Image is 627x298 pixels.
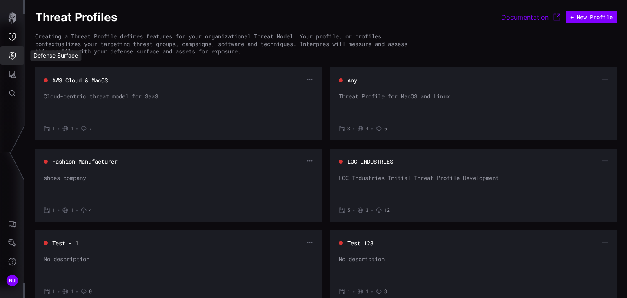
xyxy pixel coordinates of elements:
[347,239,374,247] button: Test 123
[9,276,16,285] span: NJ
[71,125,73,132] span: 1
[35,10,501,24] h1: Threat Profiles
[52,76,108,85] button: AWS Cloud & MacOS
[347,207,350,213] span: 5
[339,93,609,117] div: Threat Profile for MacOS and Linux
[30,50,81,61] div: Defense Surface
[57,288,60,295] span: •
[89,207,92,213] span: 4
[384,207,390,213] span: 12
[339,174,609,199] div: LOC Industries Initial Threat Profile Development
[352,125,355,132] span: •
[366,207,369,213] span: 3
[52,288,55,295] span: 1
[352,288,355,295] span: •
[71,288,73,295] span: 1
[347,158,394,166] button: LOC INDUSTRIES
[76,125,78,132] span: •
[352,207,355,213] span: •
[57,207,60,213] span: •
[347,288,350,295] span: 1
[76,288,78,295] span: •
[57,125,60,132] span: •
[52,207,55,213] span: 1
[52,125,55,132] span: 1
[44,174,313,199] div: shoes company
[0,271,24,290] button: NJ
[44,256,313,280] div: No description
[371,207,374,213] span: •
[89,125,92,132] span: 7
[366,125,369,132] span: 4
[89,288,92,295] span: 0
[384,288,387,295] span: 3
[347,125,350,132] span: 3
[371,288,374,295] span: •
[566,11,617,23] button: + New Profile
[384,125,387,132] span: 6
[52,239,79,247] button: Test - 1
[71,207,73,213] span: 1
[52,158,118,166] button: Fashion Manufacturer
[76,207,78,213] span: •
[347,76,358,85] button: Any
[501,12,562,22] a: Documentation
[35,33,415,55] div: Creating a Threat Profile defines features for your organizational Threat Model. Your profile, or...
[371,125,374,132] span: •
[366,288,369,295] span: 1
[44,93,313,117] div: Cloud-centric threat model for SaaS
[339,256,609,280] div: No description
